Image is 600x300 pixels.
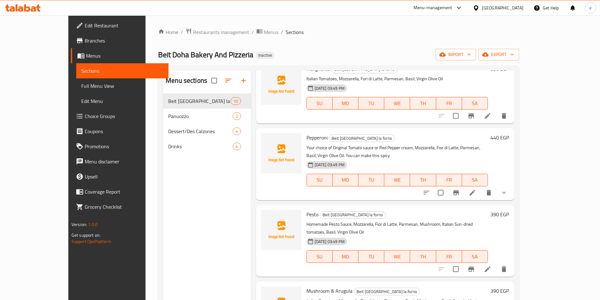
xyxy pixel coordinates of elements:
[490,133,509,142] h6: 440 EGP
[309,175,330,184] span: SU
[434,186,447,199] span: Select to update
[490,286,509,295] h6: 390 EGP
[256,53,275,58] span: Inactive
[71,220,87,229] span: Version:
[71,139,169,154] a: Promotions
[236,73,251,88] button: Add section
[306,97,333,110] button: SU
[166,76,207,85] h2: Menu sections
[483,51,514,59] span: export
[354,288,420,295] span: Beit [GEOGRAPHIC_DATA] la forno
[71,124,169,139] a: Coupons
[496,108,511,123] button: delete
[168,97,231,105] span: Beit [GEOGRAPHIC_DATA] la forno
[320,211,386,218] span: Beit [GEOGRAPHIC_DATA] la forno
[335,99,356,108] span: MO
[335,252,356,261] span: MO
[163,124,251,139] div: Dessert/Des Calzones4
[387,252,408,261] span: WE
[306,250,333,263] button: SU
[589,4,591,11] span: e
[168,97,231,105] div: Beit Doha la forno
[465,175,485,184] span: SA
[413,175,433,184] span: TH
[387,99,408,108] span: WE
[88,220,98,229] span: 1.0.0
[231,97,241,105] div: items
[231,98,240,104] span: 10
[439,252,460,261] span: FR
[312,239,347,245] span: [DATE] 03:49 PM
[76,63,169,78] a: Sections
[329,135,395,142] span: Beit [GEOGRAPHIC_DATA] la forno
[71,48,169,63] a: Menus
[358,250,384,263] button: TU
[186,28,249,36] a: Restaurants management
[439,175,460,184] span: FR
[441,51,471,59] span: import
[490,65,509,73] h6: 350 EGP
[309,99,330,108] span: SU
[221,73,236,88] span: Sort sections
[306,210,318,219] span: Pesto
[465,99,485,108] span: SA
[71,154,169,169] a: Menu disclaimer
[286,28,304,36] span: Sections
[439,99,460,108] span: FR
[490,210,509,219] h6: 390 EGP
[496,185,511,200] button: show more
[168,112,233,120] div: Panuozzo
[85,203,163,211] span: Grocery Checklist
[85,173,163,180] span: Upsell
[168,143,233,150] div: Drinks
[361,175,382,184] span: TU
[181,28,183,36] li: /
[410,174,436,186] button: TH
[358,174,384,186] button: TU
[261,65,301,105] img: Margherita
[462,174,488,186] button: SA
[414,4,452,12] div: Menu-management
[312,85,347,91] span: [DATE] 03:49 PM
[233,112,241,120] div: items
[413,252,433,261] span: TH
[208,74,221,87] span: Select all sections
[484,265,491,273] a: Edit menu item
[312,162,347,168] span: [DATE] 03:49 PM
[71,33,169,48] a: Branches
[256,28,278,36] a: Menus
[306,144,488,160] p: Your choice of Original Tomato sauce or Red Pepper cream, Mozzarella, Fior di Latte, Parmesan, Ba...
[354,288,420,295] div: Beit Doha la forno
[478,49,519,60] button: export
[384,174,410,186] button: WE
[85,158,163,165] span: Menu disclaimer
[81,67,163,75] span: Sections
[436,250,462,263] button: FR
[482,4,523,11] div: [GEOGRAPHIC_DATA]
[384,97,410,110] button: WE
[281,28,283,36] li: /
[71,184,169,199] a: Coverage Report
[306,174,333,186] button: SU
[233,113,240,119] span: 2
[465,252,485,261] span: SA
[261,133,301,173] img: Pepperoni
[163,91,251,156] nav: Menu sections
[413,99,433,108] span: TH
[449,185,464,200] button: Branch-specific-item
[71,199,169,214] a: Grocery Checklist
[309,252,330,261] span: SU
[496,262,511,277] button: delete
[333,174,358,186] button: MO
[163,93,251,109] div: Beit [GEOGRAPHIC_DATA] la forno10
[233,128,240,134] span: 4
[462,97,488,110] button: SA
[261,210,301,250] img: Pesto
[449,109,462,122] span: Select to update
[464,262,479,277] button: Branch-specific-item
[85,143,163,150] span: Promotions
[462,250,488,263] button: SA
[481,185,496,200] button: delete
[158,48,253,62] span: Beit Doha Bakery And Pizzeria
[85,37,163,44] span: Branches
